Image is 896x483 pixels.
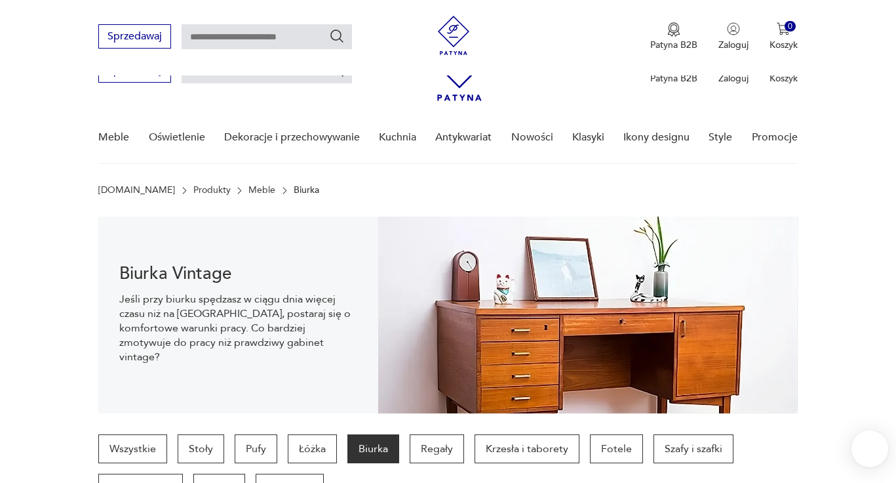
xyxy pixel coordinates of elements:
a: Produkty [193,185,231,196]
a: Pufy [235,434,277,463]
p: Zaloguj [718,39,749,51]
p: Jeśli przy biurku spędzasz w ciągu dnia więcej czasu niż na [GEOGRAPHIC_DATA], postaraj się o kom... [119,292,357,364]
a: Dekoracje i przechowywanie [224,112,360,163]
img: Patyna - sklep z meblami i dekoracjami vintage [434,16,473,55]
a: Style [709,112,732,163]
a: Łóżka [288,434,337,463]
iframe: Smartsupp widget button [851,430,888,467]
a: Kuchnia [379,112,416,163]
button: Szukaj [329,28,345,44]
a: Wszystkie [98,434,167,463]
a: Ikona medaluPatyna B2B [650,22,697,51]
button: 0Koszyk [769,22,798,51]
a: Nowości [511,112,553,163]
img: 217794b411677fc89fd9d93ef6550404.webp [378,217,798,413]
a: Biurka [347,434,399,463]
p: Koszyk [769,39,798,51]
h1: Biurka Vintage [119,266,357,282]
p: Koszyk [769,72,798,85]
a: Antykwariat [435,112,492,163]
a: Promocje [752,112,798,163]
p: Biurka [294,185,319,196]
a: Krzesła i taborety [475,434,579,463]
p: Zaloguj [718,72,749,85]
p: Patyna B2B [650,39,697,51]
a: Meble [248,185,275,196]
a: [DOMAIN_NAME] [98,185,175,196]
a: Oświetlenie [149,112,205,163]
a: Meble [98,112,129,163]
a: Sprzedawaj [98,33,171,42]
img: Ikonka użytkownika [727,22,740,35]
img: Ikona koszyka [777,22,790,35]
a: Regały [410,434,464,463]
a: Sprzedawaj [98,67,171,76]
div: 0 [785,21,796,32]
a: Fotele [590,434,643,463]
a: Ikony designu [623,112,690,163]
a: Szafy i szafki [653,434,733,463]
button: Patyna B2B [650,22,697,51]
a: Klasyki [572,112,604,163]
button: Sprzedawaj [98,24,171,49]
a: Stoły [178,434,224,463]
img: Ikona medalu [667,22,680,37]
p: Patyna B2B [650,72,697,85]
button: Zaloguj [718,22,749,51]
